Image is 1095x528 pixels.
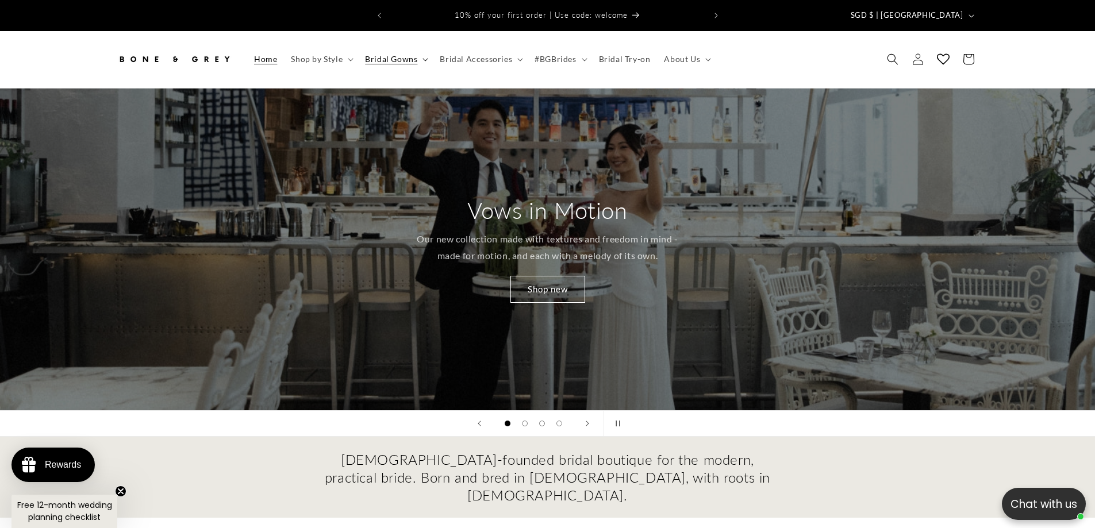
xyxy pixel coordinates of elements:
[851,10,963,21] span: SGD $ | [GEOGRAPHIC_DATA]
[499,415,516,432] button: Load slide 1 of 4
[411,231,684,264] p: Our new collection made with textures and freedom in mind - made for motion, and each with a melo...
[533,415,551,432] button: Load slide 3 of 4
[604,411,629,436] button: Pause slideshow
[117,47,232,72] img: Bone and Grey Bridal
[657,47,716,71] summary: About Us
[291,54,343,64] span: Shop by Style
[1002,496,1086,512] p: Chat with us
[510,276,585,303] a: Shop new
[358,47,433,71] summary: Bridal Gowns
[433,47,528,71] summary: Bridal Accessories
[45,460,81,470] div: Rewards
[704,5,729,26] button: Next announcement
[551,415,568,432] button: Load slide 4 of 4
[112,43,236,76] a: Bone and Grey Bridal
[367,5,392,26] button: Previous announcement
[254,54,277,64] span: Home
[467,195,627,225] h2: Vows in Motion
[284,47,358,71] summary: Shop by Style
[11,495,117,528] div: Free 12-month wedding planning checklistClose teaser
[516,415,533,432] button: Load slide 2 of 4
[844,5,979,26] button: SGD $ | [GEOGRAPHIC_DATA]
[115,485,126,497] button: Close teaser
[467,411,492,436] button: Previous slide
[575,411,600,436] button: Next slide
[247,47,284,71] a: Home
[592,47,658,71] a: Bridal Try-on
[17,499,112,523] span: Free 12-month wedding planning checklist
[440,54,512,64] span: Bridal Accessories
[324,450,772,504] h2: [DEMOGRAPHIC_DATA]-founded bridal boutique for the modern, practical bride. Born and bred in [DEM...
[365,54,417,64] span: Bridal Gowns
[599,54,651,64] span: Bridal Try-on
[455,10,628,20] span: 10% off your first order | Use code: welcome
[1002,488,1086,520] button: Open chatbox
[528,47,591,71] summary: #BGBrides
[880,47,905,72] summary: Search
[664,54,700,64] span: About Us
[535,54,576,64] span: #BGBrides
